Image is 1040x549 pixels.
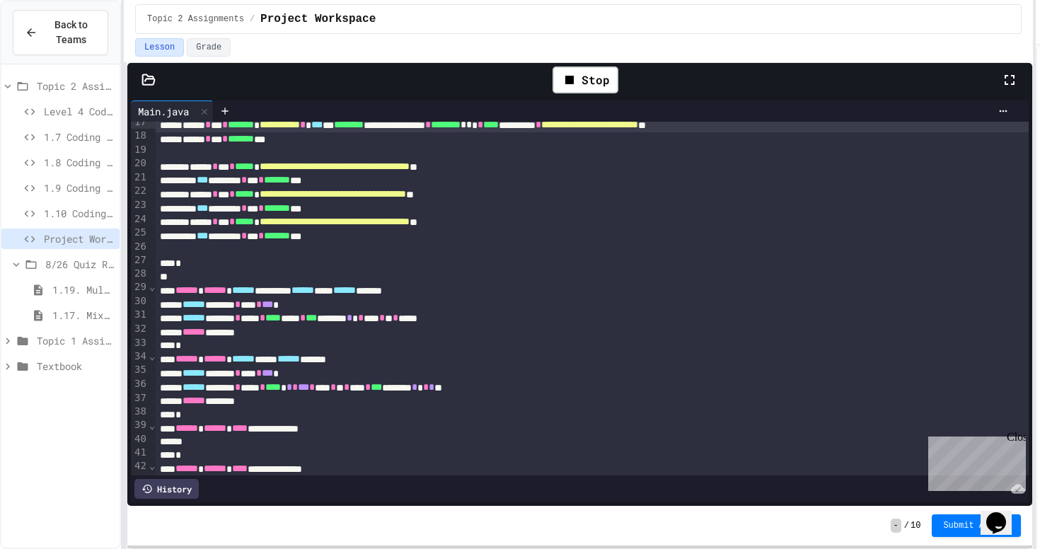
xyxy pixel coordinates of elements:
[44,206,114,221] span: 1.10 Coding Practice
[131,391,149,405] div: 37
[131,432,149,446] div: 40
[6,6,98,90] div: Chat with us now!Close
[131,418,149,432] div: 39
[131,115,149,129] div: 17
[131,446,149,459] div: 41
[131,129,149,143] div: 18
[131,226,149,240] div: 25
[37,359,114,374] span: Textbook
[131,143,149,156] div: 19
[131,212,149,226] div: 24
[37,333,114,348] span: Topic 1 Assignments
[44,104,114,119] span: Level 4 Coding Challenge
[37,79,114,93] span: Topic 2 Assignments
[923,431,1026,491] iframe: chat widget
[13,10,108,55] button: Back to Teams
[131,473,149,487] div: 43
[45,257,114,272] span: 8/26 Quiz Review
[911,520,920,531] span: 10
[52,308,114,323] span: 1.17. Mixed Up Code Practice 1.1-1.6
[131,100,214,122] div: Main.java
[44,231,114,246] span: Project Workspace
[932,514,1021,537] button: Submit Answer
[131,405,149,418] div: 38
[149,350,156,362] span: Fold line
[131,104,196,119] div: Main.java
[904,520,909,531] span: /
[131,308,149,322] div: 31
[147,13,244,25] span: Topic 2 Assignments
[131,240,149,253] div: 26
[131,377,149,391] div: 36
[981,492,1026,535] iframe: chat widget
[131,322,149,336] div: 32
[131,267,149,280] div: 28
[44,155,114,170] span: 1.8 Coding Practice
[52,282,114,297] span: 1.19. Multiple Choice Exercises for Unit 1a (1.1-1.6)
[131,171,149,185] div: 21
[134,479,199,499] div: History
[131,294,149,308] div: 30
[44,129,114,144] span: 1.7 Coding Practice
[187,38,231,57] button: Grade
[250,13,255,25] span: /
[891,519,901,533] span: -
[131,459,149,473] div: 42
[131,363,149,377] div: 35
[131,184,149,198] div: 22
[131,253,149,267] div: 27
[149,281,156,292] span: Fold line
[131,156,149,171] div: 20
[46,18,96,47] span: Back to Teams
[44,180,114,195] span: 1.9 Coding Practice
[260,11,376,28] span: Project Workspace
[943,520,1010,531] span: Submit Answer
[131,280,149,294] div: 29
[553,67,618,93] div: Stop
[149,420,156,431] span: Fold line
[135,38,184,57] button: Lesson
[131,198,149,212] div: 23
[149,460,156,471] span: Fold line
[131,349,149,364] div: 34
[131,336,149,349] div: 33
